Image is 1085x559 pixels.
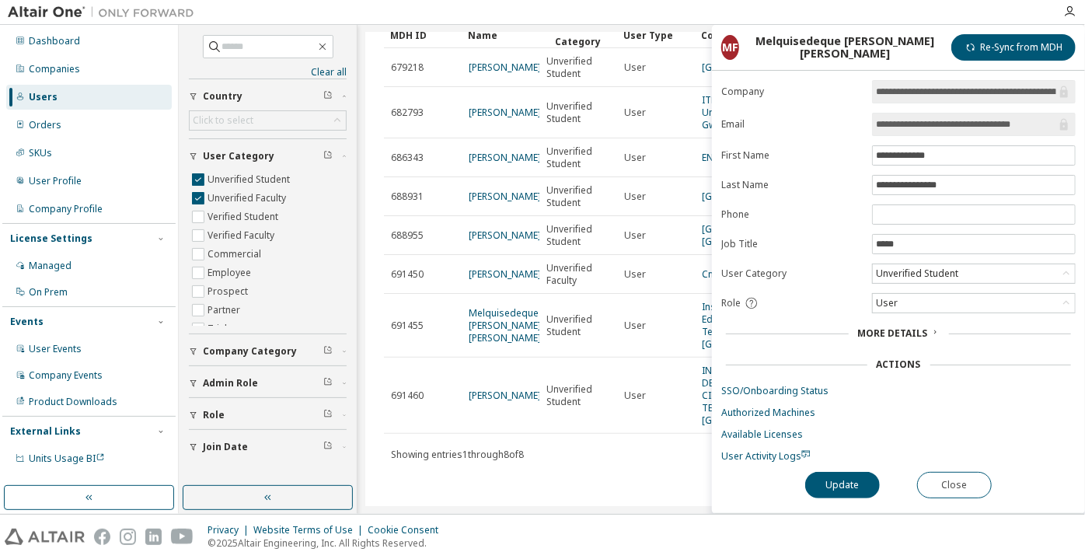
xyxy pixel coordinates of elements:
div: On Prem [29,286,68,299]
div: User Events [29,343,82,355]
img: linkedin.svg [145,529,162,545]
span: 691455 [391,320,424,332]
span: User Category [203,150,274,162]
div: User [873,294,1075,313]
span: 679218 [391,61,424,74]
img: youtube.svg [171,529,194,545]
span: User [624,390,646,402]
span: 686343 [391,152,424,164]
button: Close [917,472,992,498]
div: Privacy [208,524,253,536]
span: Unverified Faculty [546,262,610,287]
div: User Category [546,22,611,48]
a: [PERSON_NAME] [469,229,541,242]
span: Unverified Student [546,55,610,80]
a: [GEOGRAPHIC_DATA] [702,190,795,203]
span: Clear filter [323,90,333,103]
a: [PERSON_NAME] [469,106,541,119]
span: Clear filter [323,150,333,162]
div: User Type [623,23,689,47]
label: Verified Faculty [208,226,277,245]
span: 691460 [391,390,424,402]
label: Employee [208,264,254,282]
div: Unverified Student [874,265,961,282]
span: 688955 [391,229,424,242]
button: Update [805,472,880,498]
span: User Activity Logs [721,449,811,463]
a: [PERSON_NAME] [469,61,541,74]
label: User Category [721,267,863,280]
span: Country [203,90,242,103]
label: Trial [208,320,230,338]
label: Email [721,118,863,131]
a: Melquisedeque [PERSON_NAME] [PERSON_NAME] [469,306,541,344]
label: Verified Student [208,208,281,226]
span: User [624,229,646,242]
a: Instituto Federal de Educação, Ciência e Tecnologia do [GEOGRAPHIC_DATA] [702,300,795,351]
div: Name [468,23,533,47]
div: Melquisedeque [PERSON_NAME] [PERSON_NAME] [748,35,942,60]
a: Authorized Machines [721,407,1076,419]
span: Company Category [203,345,297,358]
a: SSO/Onboarding Status [721,385,1076,397]
span: User [624,107,646,119]
div: Dashboard [29,35,80,47]
label: Unverified Student [208,170,293,189]
span: Unverified Student [546,184,610,209]
div: Actions [877,358,921,371]
label: Last Name [721,179,863,191]
div: SKUs [29,147,52,159]
span: User [624,190,646,203]
span: Clear filter [323,409,333,421]
a: [PERSON_NAME] [469,267,541,281]
a: ITM University Gwalior [702,93,746,131]
div: Companies [29,63,80,75]
div: Website Terms of Use [253,524,368,536]
label: First Name [721,149,863,162]
span: Unverified Student [546,100,610,125]
img: altair_logo.svg [5,529,85,545]
span: More Details [858,327,928,340]
div: External Links [10,425,81,438]
span: 691450 [391,268,424,281]
span: Unverified Student [546,145,610,170]
span: Unverified Student [546,223,610,248]
a: [PERSON_NAME] [469,190,541,203]
div: MDH ID [390,23,455,47]
div: Company Profile [29,203,103,215]
a: [PERSON_NAME] [469,389,541,402]
span: Clear filter [323,345,333,358]
label: Prospect [208,282,251,301]
label: Unverified Faculty [208,189,289,208]
div: Unverified Student [873,264,1075,283]
span: Units Usage BI [29,452,105,465]
p: © 2025 Altair Engineering, Inc. All Rights Reserved. [208,536,448,550]
div: Events [10,316,44,328]
span: Clear filter [323,441,333,453]
div: Users [29,91,58,103]
span: Join Date [203,441,248,453]
label: Phone [721,208,863,221]
button: Role [189,398,347,432]
div: Click to select [190,111,346,130]
img: instagram.svg [120,529,136,545]
span: Role [721,297,741,309]
div: License Settings [10,232,92,245]
div: User Profile [29,175,82,187]
span: Role [203,409,225,421]
a: INSTITUTO FEDERAL DE EDUCAÇÃO, CIÊNCIA E TECNOLOGIA DO [GEOGRAPHIC_DATA] [702,364,795,427]
div: Company [701,23,766,47]
span: 688931 [391,190,424,203]
div: Managed [29,260,72,272]
div: Product Downloads [29,396,117,408]
span: Clear filter [323,377,333,390]
span: User [624,320,646,332]
span: Unverified Student [546,383,610,408]
label: Company [721,86,863,98]
span: Unverified Student [546,313,610,338]
div: Cookie Consent [368,524,448,536]
span: User [624,152,646,164]
button: Company Category [189,334,347,369]
span: User [624,268,646,281]
img: facebook.svg [94,529,110,545]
